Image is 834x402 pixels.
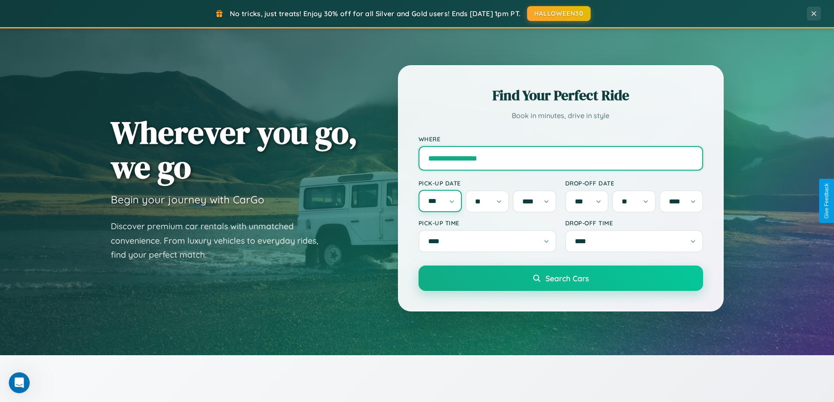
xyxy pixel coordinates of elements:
[419,86,703,105] h2: Find Your Perfect Ride
[419,109,703,122] p: Book in minutes, drive in style
[419,266,703,291] button: Search Cars
[565,219,703,227] label: Drop-off Time
[111,219,330,262] p: Discover premium car rentals with unmatched convenience. From luxury vehicles to everyday rides, ...
[111,115,358,184] h1: Wherever you go, we go
[419,135,703,143] label: Where
[545,273,589,283] span: Search Cars
[9,372,30,393] iframe: Intercom live chat
[111,193,264,206] h3: Begin your journey with CarGo
[419,179,556,187] label: Pick-up Date
[419,219,556,227] label: Pick-up Time
[823,183,830,219] div: Give Feedback
[230,9,521,18] span: No tricks, just treats! Enjoy 30% off for all Silver and Gold users! Ends [DATE] 1pm PT.
[565,179,703,187] label: Drop-off Date
[527,6,591,21] button: HALLOWEEN30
